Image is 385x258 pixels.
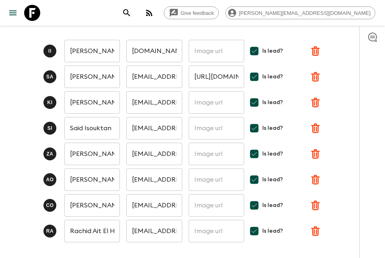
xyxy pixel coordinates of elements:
p: S A [46,74,54,80]
input: Image url [189,40,244,62]
span: Is lead? [262,150,283,158]
input: Image url [189,143,244,165]
input: Pack leader's full name [64,168,120,191]
p: I I [48,48,51,54]
span: [PERSON_NAME][EMAIL_ADDRESS][DOMAIN_NAME] [235,10,375,16]
p: R A [46,228,54,234]
input: Pack leader's email address [126,117,182,139]
span: Is lead? [262,201,283,209]
input: Pack leader's full name [64,40,120,62]
span: Is lead? [262,227,283,235]
a: Give feedback [164,6,219,19]
input: Pack leader's full name [64,143,120,165]
input: Image url [189,117,244,139]
div: [PERSON_NAME][EMAIL_ADDRESS][DOMAIN_NAME] [225,6,375,19]
p: K I [47,99,52,106]
input: Pack leader's full name [64,91,120,114]
input: Pack leader's full name [64,220,120,242]
input: Image url [189,168,244,191]
input: Pack leader's email address [126,40,182,62]
span: Is lead? [262,98,283,106]
input: Image url [189,220,244,242]
input: Pack leader's email address [126,168,182,191]
input: Image url [189,91,244,114]
input: Pack leader's email address [126,91,182,114]
span: Is lead? [262,176,283,184]
input: Pack leader's email address [126,220,182,242]
input: Image url [189,66,244,88]
input: Pack leader's full name [64,66,120,88]
p: A O [46,176,54,183]
input: Pack leader's email address [126,194,182,217]
button: menu [5,5,21,21]
p: S I [47,125,53,131]
input: Pack leader's full name [64,117,120,139]
span: Give feedback [176,10,218,16]
p: Z A [46,151,53,157]
p: C O [46,202,54,209]
input: Image url [189,194,244,217]
button: search adventures [119,5,135,21]
input: Pack leader's email address [126,66,182,88]
span: Is lead? [262,124,283,132]
span: Is lead? [262,73,283,81]
input: Pack leader's full name [64,194,120,217]
input: Pack leader's email address [126,143,182,165]
span: Is lead? [262,47,283,55]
